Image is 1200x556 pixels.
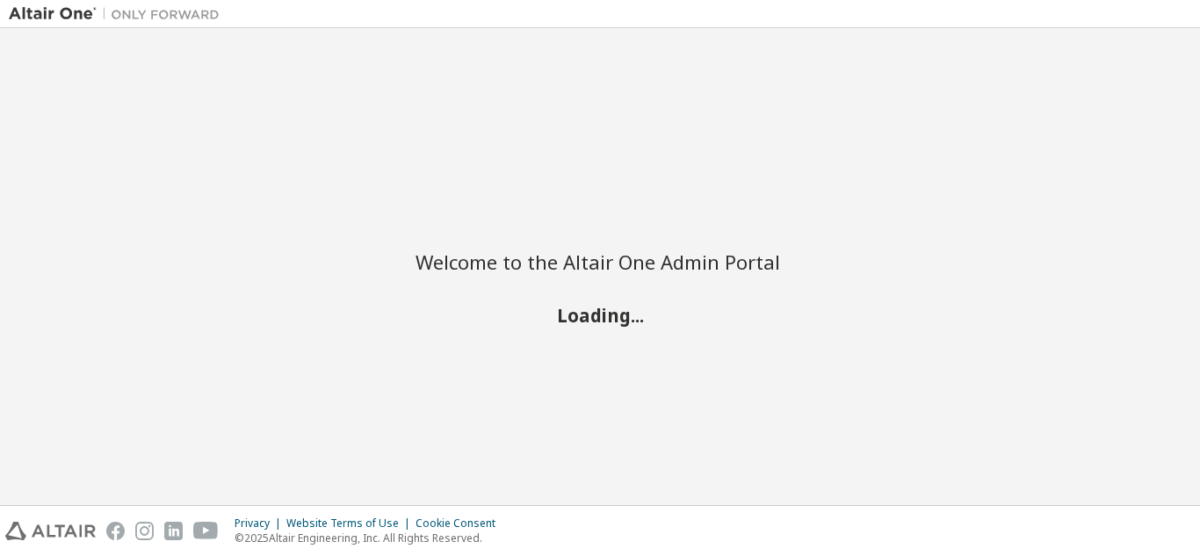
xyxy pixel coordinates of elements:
[164,522,183,540] img: linkedin.svg
[416,249,784,274] h2: Welcome to the Altair One Admin Portal
[193,522,219,540] img: youtube.svg
[135,522,154,540] img: instagram.svg
[9,5,228,23] img: Altair One
[286,516,416,531] div: Website Terms of Use
[106,522,125,540] img: facebook.svg
[5,522,96,540] img: altair_logo.svg
[416,516,506,531] div: Cookie Consent
[235,531,506,545] p: © 2025 Altair Engineering, Inc. All Rights Reserved.
[416,303,784,326] h2: Loading...
[235,516,286,531] div: Privacy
